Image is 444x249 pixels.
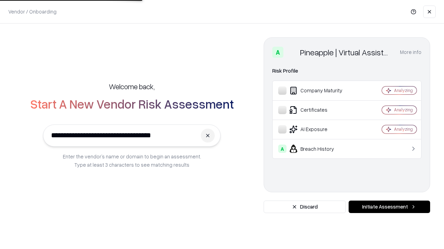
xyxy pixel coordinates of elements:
[272,47,283,58] div: A
[278,106,361,114] div: Certificates
[278,125,361,133] div: AI Exposure
[109,82,155,91] h5: Welcome back,
[300,47,392,58] div: Pineapple | Virtual Assistant Agency
[264,201,346,213] button: Discard
[286,47,297,58] img: Pineapple | Virtual Assistant Agency
[394,126,413,132] div: Analyzing
[30,97,234,111] h2: Start A New Vendor Risk Assessment
[63,152,201,169] p: Enter the vendor’s name or domain to begin an assessment. Type at least 3 characters to see match...
[272,67,421,75] div: Risk Profile
[278,86,361,95] div: Company Maturity
[278,145,287,153] div: A
[394,107,413,113] div: Analyzing
[394,87,413,93] div: Analyzing
[349,201,430,213] button: Initiate Assessment
[400,46,421,58] button: More info
[278,145,361,153] div: Breach History
[8,8,57,15] p: Vendor / Onboarding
